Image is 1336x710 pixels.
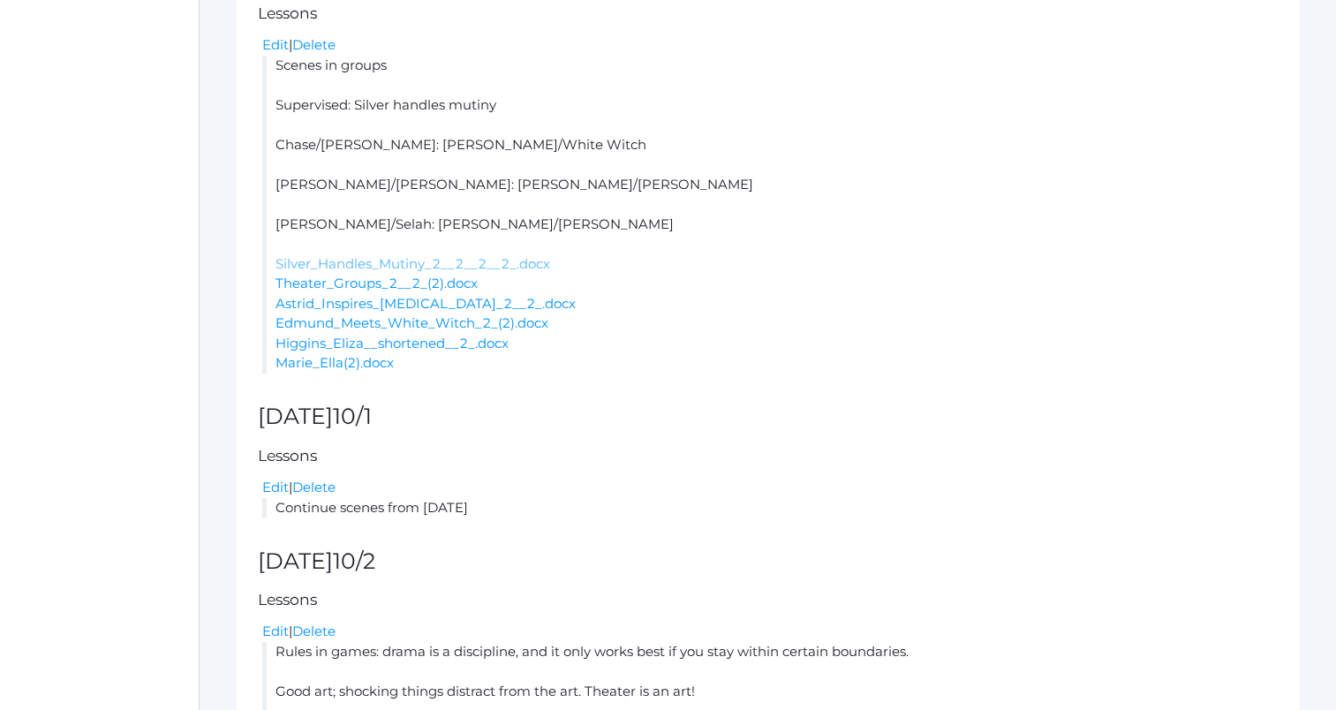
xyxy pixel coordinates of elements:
a: Delete [292,479,336,495]
span: 10/2 [333,548,375,574]
a: Delete [292,623,336,639]
h2: [DATE] [258,404,1278,429]
li: Continue scenes from [DATE] [262,498,1278,518]
h5: Lessons [258,448,1278,465]
a: Astrid_Inspires_[MEDICAL_DATA]_2__2_.docx [276,295,576,312]
li: Scenes in groups Supervised: Silver handles mutiny Chase/[PERSON_NAME]: [PERSON_NAME]/White Witch... [262,56,1278,374]
a: Delete [292,36,336,53]
a: Edmund_Meets_White_Witch_2_(2).docx [276,314,548,331]
h5: Lessons [258,5,1278,22]
span: 10/1 [333,403,372,429]
a: Silver_Handles_Mutiny_2__2__2__2_.docx [276,255,550,272]
div: | [262,478,1278,498]
h5: Lessons [258,592,1278,608]
a: Marie_Ella(2).docx [276,354,394,371]
div: | [262,622,1278,642]
a: Theater_Groups_2__2_(2).docx [276,275,478,291]
a: Edit [262,479,289,495]
a: Higgins_Eliza__shortened__2_.docx [276,335,509,351]
h2: [DATE] [258,549,1278,574]
div: | [262,35,1278,56]
a: Edit [262,623,289,639]
a: Edit [262,36,289,53]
